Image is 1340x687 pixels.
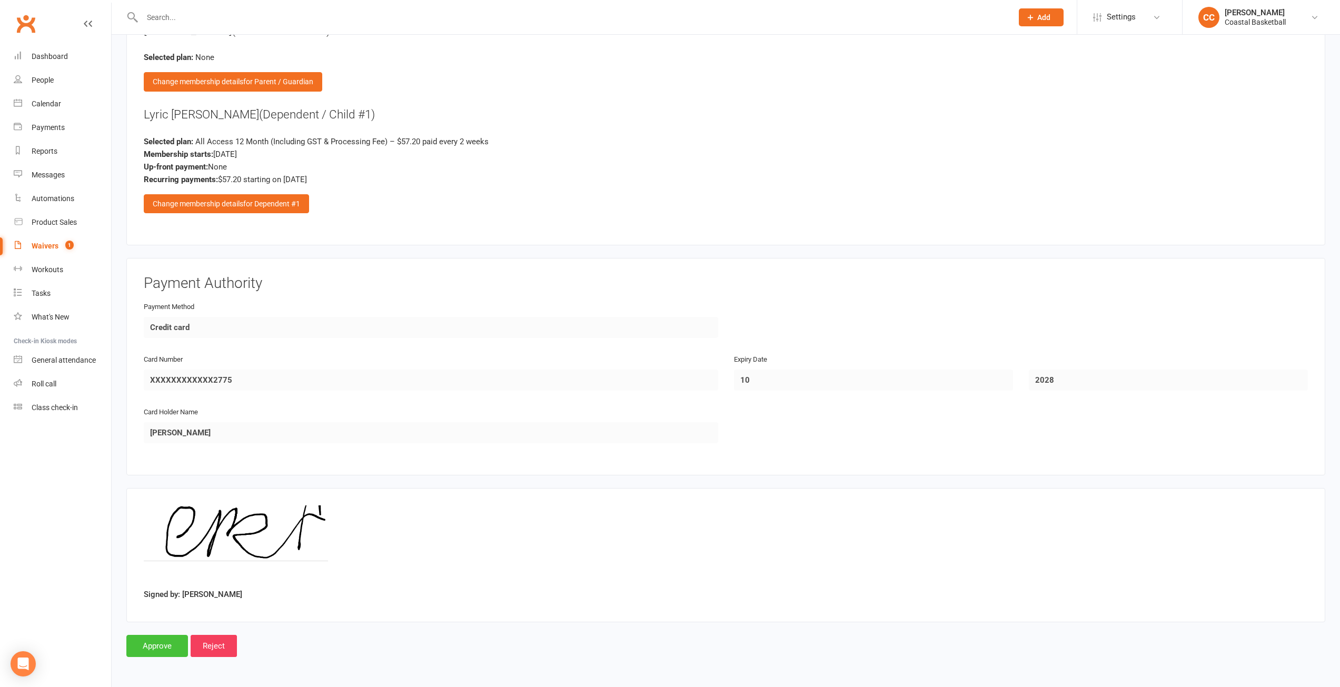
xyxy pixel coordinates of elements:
a: Clubworx [13,11,39,37]
div: Coastal Basketball [1225,17,1286,27]
label: Card Holder Name [144,407,198,418]
strong: Membership starts: [144,150,213,159]
label: Card Number [144,354,183,365]
a: Reports [14,140,111,163]
div: None [144,161,1308,173]
div: Calendar [32,99,61,108]
div: Messages [32,171,65,179]
span: (Parent / Guardian) [232,23,330,37]
span: for Dependent #1 [243,200,300,208]
input: Reject [191,635,237,657]
h3: Payment Authority [144,275,1308,292]
a: Tasks [14,282,111,305]
a: Waivers 1 [14,234,111,258]
div: Change membership details [144,72,322,91]
span: All Access 12 Month (Including GST & Processing Fee) – $57.20 paid every 2 weeks [195,137,489,146]
input: Search... [139,10,1005,25]
div: Open Intercom Messenger [11,651,36,676]
a: Workouts [14,258,111,282]
div: Automations [32,194,74,203]
div: Dashboard [32,52,68,61]
div: Tasks [32,289,51,297]
a: Dashboard [14,45,111,68]
span: Settings [1107,5,1136,29]
input: Approve [126,635,188,657]
div: People [32,76,54,84]
span: None [195,53,214,62]
label: Signed by: [PERSON_NAME] [144,588,242,601]
strong: Selected plan: [144,53,193,62]
a: Automations [14,187,111,211]
span: Add [1037,13,1050,22]
a: Calendar [14,92,111,116]
div: General attendance [32,356,96,364]
button: Add [1019,8,1064,26]
div: CC [1198,7,1219,28]
a: Roll call [14,372,111,396]
img: image1754921277.png [144,505,328,584]
a: Payments [14,116,111,140]
label: Expiry Date [734,354,767,365]
a: What's New [14,305,111,329]
a: People [14,68,111,92]
div: What's New [32,313,70,321]
div: Waivers [32,242,58,250]
a: General attendance kiosk mode [14,349,111,372]
strong: Selected plan: [144,137,193,146]
a: Product Sales [14,211,111,234]
div: $57.20 starting on [DATE] [144,173,1308,186]
strong: Up-front payment: [144,162,208,172]
div: [DATE] [144,148,1308,161]
div: Class check-in [32,403,78,412]
a: Class kiosk mode [14,396,111,420]
div: Workouts [32,265,63,274]
div: Product Sales [32,218,77,226]
div: Change membership details [144,194,309,213]
span: for Parent / Guardian [243,77,313,86]
a: Messages [14,163,111,187]
div: Reports [32,147,57,155]
span: (Dependent / Child #1) [259,107,375,121]
div: Lyric [PERSON_NAME] [144,106,1308,123]
strong: Recurring payments: [144,175,218,184]
div: [PERSON_NAME] [1225,8,1286,17]
span: 1 [65,241,74,250]
div: Payments [32,123,65,132]
div: Roll call [32,380,56,388]
label: Payment Method [144,302,194,313]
